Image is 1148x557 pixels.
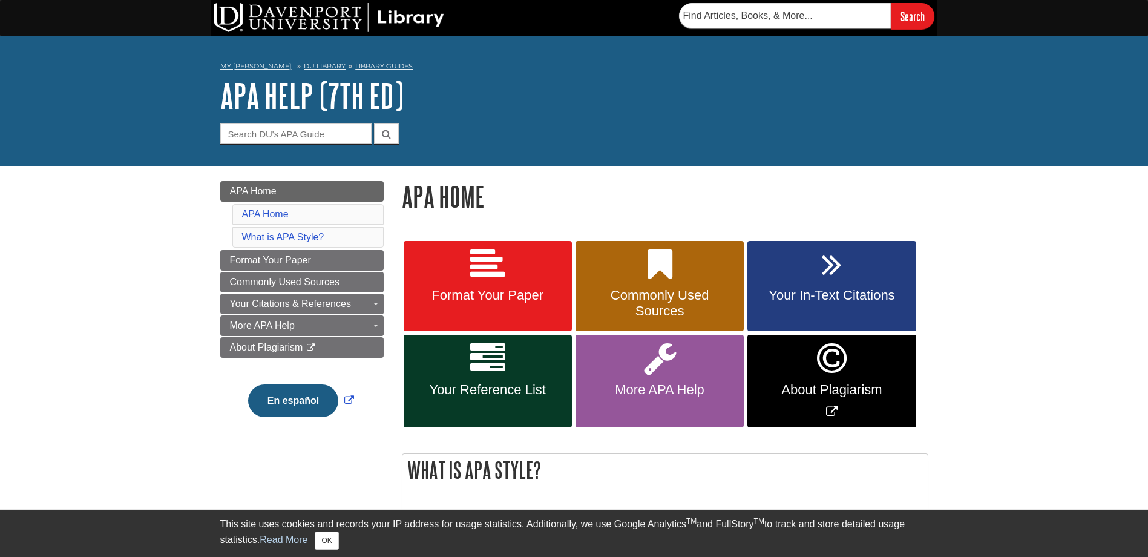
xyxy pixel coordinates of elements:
span: Format Your Paper [413,288,563,303]
a: About Plagiarism [220,337,384,358]
span: Your Citations & References [230,298,351,309]
sup: TM [686,517,697,526]
a: More APA Help [576,335,744,427]
a: Your In-Text Citations [747,241,916,332]
a: What is APA Style? [242,232,324,242]
img: DU Library [214,3,444,32]
div: Guide Page Menu [220,181,384,438]
span: About Plagiarism [756,382,907,398]
span: Commonly Used Sources [230,277,339,287]
a: DU Library [304,62,346,70]
a: Your Citations & References [220,294,384,314]
sup: TM [754,517,764,526]
h2: What is APA Style? [402,454,928,486]
a: Link opens in new window [747,335,916,427]
button: En español [248,384,338,417]
button: Close [315,532,338,550]
a: Format Your Paper [404,241,572,332]
span: More APA Help [585,382,735,398]
a: Library Guides [355,62,413,70]
span: Your In-Text Citations [756,288,907,303]
a: More APA Help [220,315,384,336]
span: Your Reference List [413,382,563,398]
nav: breadcrumb [220,58,928,77]
a: Your Reference List [404,335,572,427]
input: Find Articles, Books, & More... [679,3,891,28]
span: Format Your Paper [230,255,311,265]
form: Searches DU Library's articles, books, and more [679,3,934,29]
span: About Plagiarism [230,342,303,352]
a: Link opens in new window [245,395,357,406]
i: This link opens in a new window [306,344,316,352]
a: Format Your Paper [220,250,384,271]
input: Search DU's APA Guide [220,123,372,144]
a: Read More [260,535,307,545]
a: APA Home [220,181,384,202]
input: Search [891,3,934,29]
span: Commonly Used Sources [585,288,735,319]
a: My [PERSON_NAME] [220,61,292,71]
a: Commonly Used Sources [220,272,384,292]
a: Commonly Used Sources [576,241,744,332]
a: APA Help (7th Ed) [220,77,404,114]
a: APA Home [242,209,289,219]
span: More APA Help [230,320,295,331]
h1: APA Home [402,181,928,212]
span: APA Home [230,186,277,196]
div: This site uses cookies and records your IP address for usage statistics. Additionally, we use Goo... [220,517,928,550]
